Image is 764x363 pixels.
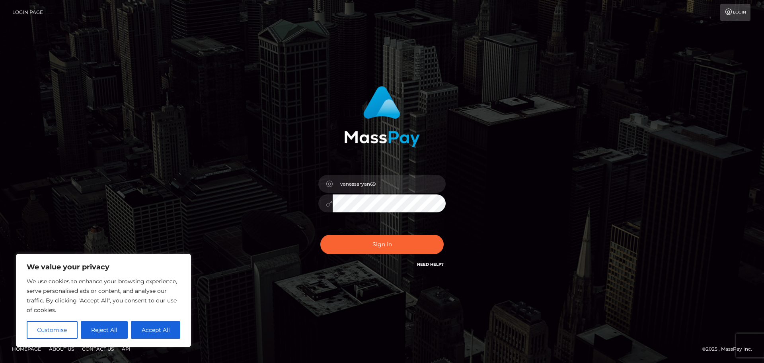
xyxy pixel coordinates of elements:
[16,254,191,347] div: We value your privacy
[27,321,78,339] button: Customise
[79,343,117,355] a: Contact Us
[702,345,758,353] div: © 2025 , MassPay Inc.
[131,321,180,339] button: Accept All
[333,175,446,193] input: Username...
[27,277,180,315] p: We use cookies to enhance your browsing experience, serve personalised ads or content, and analys...
[12,4,43,21] a: Login Page
[119,343,134,355] a: API
[46,343,77,355] a: About Us
[344,86,420,147] img: MassPay Login
[27,262,180,272] p: We value your privacy
[320,235,444,254] button: Sign in
[9,343,44,355] a: Homepage
[720,4,750,21] a: Login
[417,262,444,267] a: Need Help?
[81,321,128,339] button: Reject All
